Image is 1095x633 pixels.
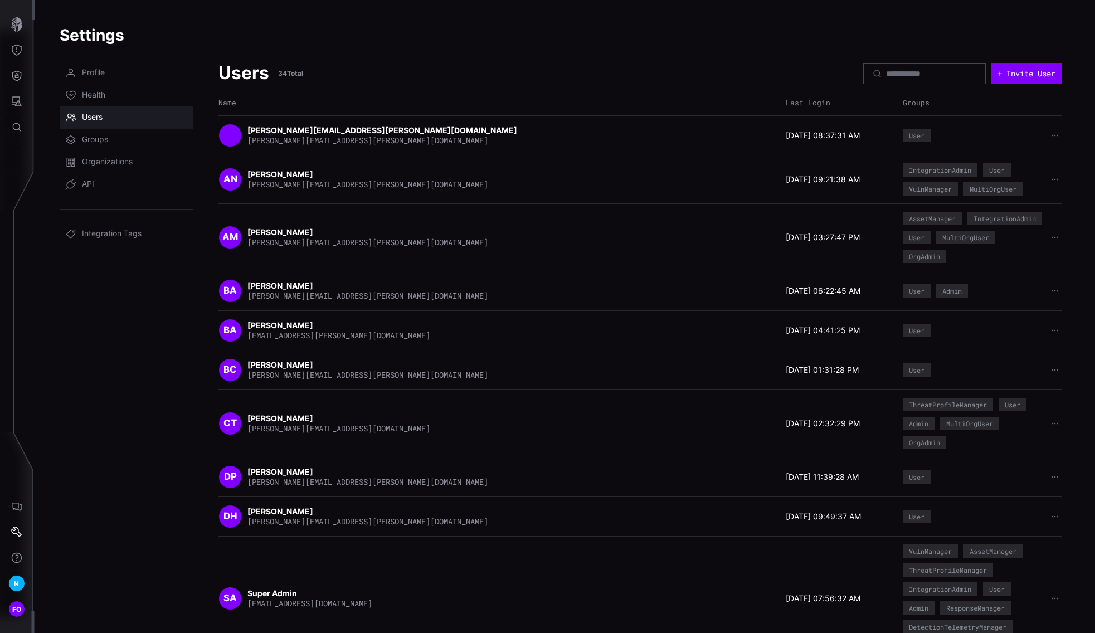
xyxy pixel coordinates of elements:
span: [EMAIL_ADDRESS][DOMAIN_NAME] [247,598,372,608]
h2: Users [218,62,269,85]
div: Admin [942,288,962,294]
span: N [14,578,19,590]
div: User [1005,401,1020,408]
strong: [PERSON_NAME] [247,413,315,423]
time: [DATE] 07:56:32 AM [786,593,860,603]
span: [PERSON_NAME][EMAIL_ADDRESS][PERSON_NAME][DOMAIN_NAME] [247,237,488,247]
div: AssetManager [909,215,956,222]
span: Users [82,112,103,123]
div: AssetManager [970,548,1016,554]
div: IntegrationAdmin [974,215,1036,222]
span: [PERSON_NAME][EMAIL_ADDRESS][PERSON_NAME][DOMAIN_NAME] [247,179,488,189]
span: API [82,179,94,190]
div: OrgAdmin [909,439,940,446]
span: [PERSON_NAME][EMAIL_ADDRESS][PERSON_NAME][DOMAIN_NAME] [247,516,488,527]
strong: Super Admin [247,588,299,598]
div: OrgAdmin [909,253,940,260]
a: Organizations [60,151,193,173]
span: FO [12,603,22,615]
div: Last Login [786,98,897,108]
div: User [909,234,924,241]
strong: [PERSON_NAME] [247,467,315,476]
div: User [909,288,924,294]
a: Users [60,106,193,129]
span: DP [224,471,237,483]
time: [DATE] 02:32:29 PM [786,418,860,429]
button: N [1,571,33,596]
strong: [PERSON_NAME] [247,281,315,290]
span: 34 [278,69,287,77]
span: AM [222,231,238,244]
time: [DATE] 11:39:28 AM [786,472,859,482]
button: + Invite User [991,63,1062,84]
span: [PERSON_NAME][EMAIL_ADDRESS][PERSON_NAME][DOMAIN_NAME] [247,369,488,380]
div: User [989,167,1005,173]
button: FO [1,596,33,622]
div: User [909,513,924,520]
div: MultiOrgUser [970,186,1016,192]
div: User [909,132,924,139]
time: [DATE] 03:27:47 PM [786,232,860,242]
a: API [60,173,193,196]
span: [PERSON_NAME][EMAIL_ADDRESS][PERSON_NAME][DOMAIN_NAME] [247,290,488,301]
div: Total [275,66,306,81]
div: MultiOrgUser [946,420,993,427]
span: Integration Tags [82,228,142,240]
span: Health [82,90,105,101]
span: BA [223,324,237,337]
span: Groups [82,134,108,145]
a: Groups [60,129,193,151]
strong: [PERSON_NAME] [247,320,315,330]
a: Profile [60,62,193,84]
span: Organizations [82,157,133,168]
div: Groups [903,98,1042,108]
span: [PERSON_NAME][EMAIL_ADDRESS][DOMAIN_NAME] [247,423,430,434]
h1: Settings [60,25,1070,45]
span: Profile [82,67,105,79]
span: [PERSON_NAME][EMAIL_ADDRESS][PERSON_NAME][DOMAIN_NAME] [247,476,488,487]
div: User [989,586,1005,592]
span: [PERSON_NAME][EMAIL_ADDRESS][PERSON_NAME][DOMAIN_NAME] [247,135,488,145]
strong: [PERSON_NAME][EMAIL_ADDRESS][PERSON_NAME][DOMAIN_NAME] [247,125,519,135]
div: Name [218,98,780,108]
time: [DATE] 08:37:31 AM [786,130,860,140]
span: [EMAIL_ADDRESS][PERSON_NAME][DOMAIN_NAME] [247,330,430,340]
div: IntegrationAdmin [909,586,971,592]
time: [DATE] 01:31:28 PM [786,365,859,375]
span: SA [223,592,237,605]
span: BC [223,364,237,376]
span: DH [223,510,237,523]
time: [DATE] 04:41:25 PM [786,325,860,335]
div: MultiOrgUser [942,234,989,241]
time: [DATE] 06:22:45 AM [786,286,860,296]
strong: [PERSON_NAME] [247,507,315,516]
time: [DATE] 09:49:37 AM [786,512,861,522]
div: User [909,474,924,480]
span: BA [223,285,237,297]
a: Health [60,84,193,106]
strong: [PERSON_NAME] [247,360,315,369]
div: VulnManager [909,186,952,192]
div: DetectionTelemetryManager [909,624,1006,630]
div: ResponseManager [946,605,1005,611]
strong: [PERSON_NAME] [247,169,315,179]
div: VulnManager [909,548,952,554]
div: IntegrationAdmin [909,167,971,173]
strong: [PERSON_NAME] [247,227,315,237]
div: Admin [909,605,928,611]
div: User [909,327,924,334]
div: ThreatProfileManager [909,401,987,408]
span: AN [223,173,237,186]
span: CT [223,417,237,430]
div: Admin [909,420,928,427]
div: ThreatProfileManager [909,567,987,573]
div: User [909,367,924,373]
a: Integration Tags [60,223,193,245]
time: [DATE] 09:21:38 AM [786,174,860,184]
